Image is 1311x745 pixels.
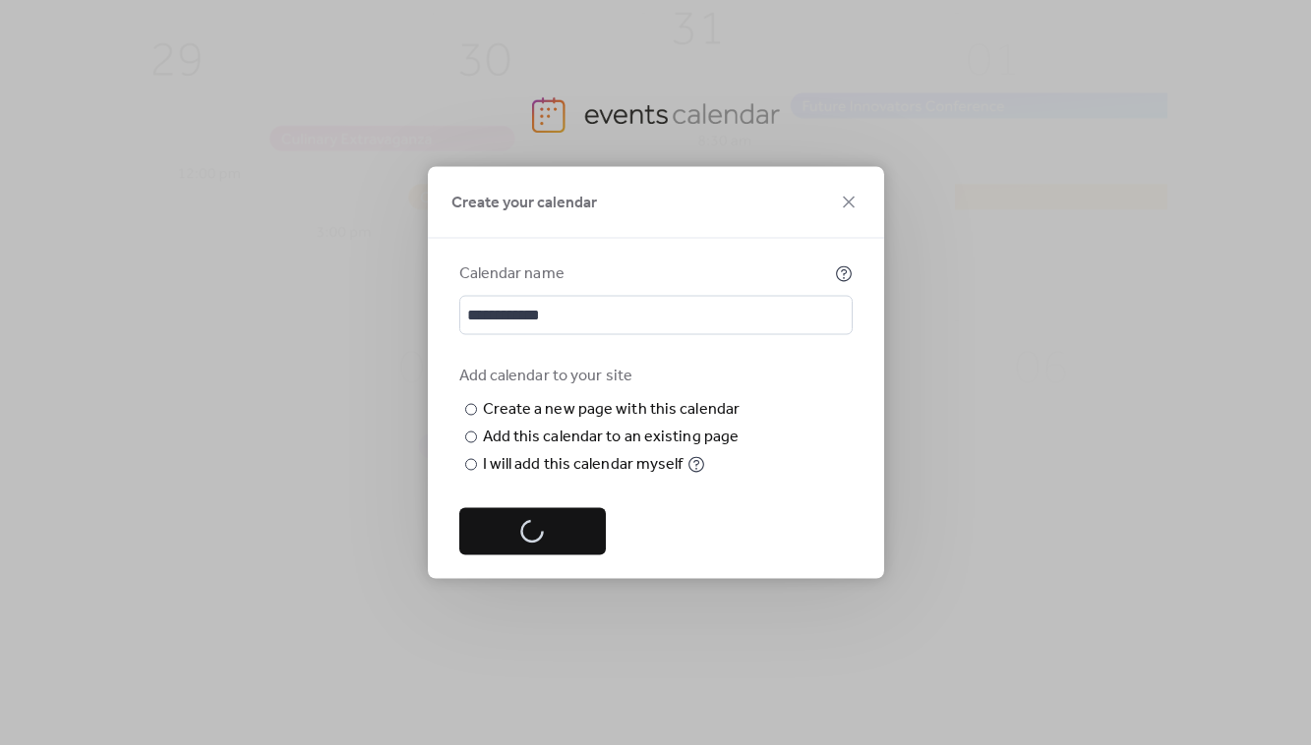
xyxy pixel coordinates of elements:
[459,365,849,388] div: Add calendar to your site
[483,426,740,449] div: Add this calendar to an existing page
[483,453,684,477] div: I will add this calendar myself
[451,192,597,215] span: Create your calendar
[483,398,741,422] div: Create a new page with this calendar
[459,262,831,286] div: Calendar name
